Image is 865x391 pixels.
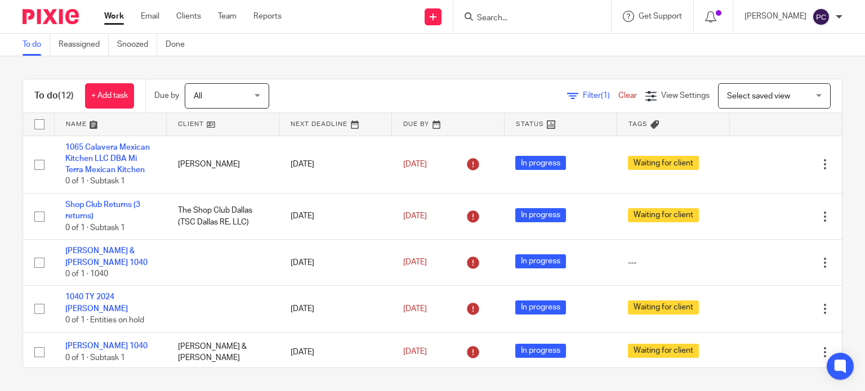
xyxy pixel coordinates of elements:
[65,316,144,324] span: 0 of 1 · Entities on hold
[601,92,610,100] span: (1)
[167,194,279,240] td: The Shop Club Dallas (TSC Dallas RE, LLC)
[141,11,159,22] a: Email
[218,11,237,22] a: Team
[279,240,392,286] td: [DATE]
[279,194,392,240] td: [DATE]
[403,212,427,220] span: [DATE]
[65,224,125,232] span: 0 of 1 · Subtask 1
[515,208,566,222] span: In progress
[515,254,566,268] span: In progress
[279,332,392,372] td: [DATE]
[253,11,282,22] a: Reports
[85,83,134,109] a: + Add task
[628,344,699,358] span: Waiting for client
[628,121,648,127] span: Tags
[167,332,279,372] td: [PERSON_NAME] & [PERSON_NAME]
[117,34,157,56] a: Snoozed
[167,136,279,194] td: [PERSON_NAME]
[58,91,74,100] span: (12)
[65,293,128,312] a: 1040 TY 2024 [PERSON_NAME]
[154,90,179,101] p: Due by
[176,11,201,22] a: Clients
[628,208,699,222] span: Waiting for client
[744,11,806,22] p: [PERSON_NAME]
[476,14,577,24] input: Search
[628,300,699,314] span: Waiting for client
[403,160,427,168] span: [DATE]
[59,34,109,56] a: Reassigned
[65,247,148,266] a: [PERSON_NAME] & [PERSON_NAME] 1040
[279,286,392,332] td: [DATE]
[65,354,125,362] span: 0 of 1 · Subtask 1
[23,34,50,56] a: To do
[104,11,124,22] a: Work
[727,92,790,100] span: Select saved view
[279,136,392,194] td: [DATE]
[65,143,150,174] a: 1065 Calavera Mexican Kitchen LLC DBA Mi Terra Mexican Kitchen
[166,34,193,56] a: Done
[65,201,140,220] a: Shop Club Returns (3 returns)
[65,178,125,186] span: 0 of 1 · Subtask 1
[23,9,79,24] img: Pixie
[628,257,718,268] div: ---
[403,348,427,356] span: [DATE]
[403,305,427,313] span: [DATE]
[515,156,566,170] span: In progress
[65,342,148,350] a: [PERSON_NAME] 1040
[65,270,108,278] span: 0 of 1 · 1040
[812,8,830,26] img: svg%3E
[515,300,566,314] span: In progress
[583,92,618,100] span: Filter
[515,344,566,358] span: In progress
[639,12,682,20] span: Get Support
[628,156,699,170] span: Waiting for client
[661,92,710,100] span: View Settings
[618,92,637,100] a: Clear
[34,90,74,102] h1: To do
[403,259,427,267] span: [DATE]
[194,92,202,100] span: All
